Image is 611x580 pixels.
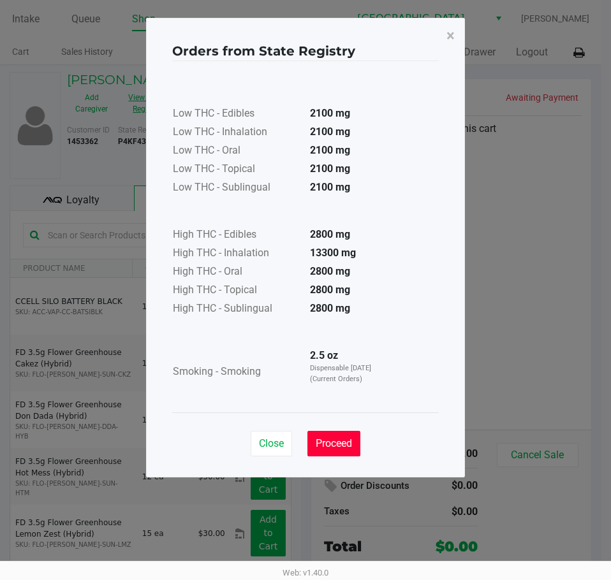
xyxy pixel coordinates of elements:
button: Proceed [307,431,360,456]
strong: 2100 mg [310,181,350,193]
td: High THC - Topical [172,282,300,300]
strong: 2.5 oz [310,349,338,361]
strong: 2100 mg [310,126,350,138]
span: Web: v1.40.0 [283,568,328,577]
strong: 2100 mg [310,107,350,119]
strong: 2800 mg [310,265,350,277]
td: Low THC - Oral [172,142,300,161]
span: Proceed [316,437,352,449]
td: Low THC - Topical [172,161,300,179]
strong: 2100 mg [310,144,350,156]
p: Dispensable [DATE] (Current Orders) [310,363,379,384]
td: High THC - Oral [172,263,300,282]
h4: Orders from State Registry [172,41,355,61]
span: × [446,27,455,45]
strong: 2800 mg [310,228,350,240]
td: Low THC - Inhalation [172,124,300,142]
td: Smoking - Smoking [172,347,300,397]
strong: 13300 mg [310,247,356,259]
strong: 2800 mg [310,302,350,314]
td: High THC - Inhalation [172,245,300,263]
span: Close [259,437,284,449]
td: Low THC - Edibles [172,105,300,124]
td: High THC - Sublingual [172,300,300,319]
button: Close [251,431,292,456]
td: High THC - Edibles [172,226,300,245]
button: Close [436,18,465,54]
strong: 2100 mg [310,163,350,175]
strong: 2800 mg [310,284,350,296]
td: Low THC - Sublingual [172,179,300,198]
